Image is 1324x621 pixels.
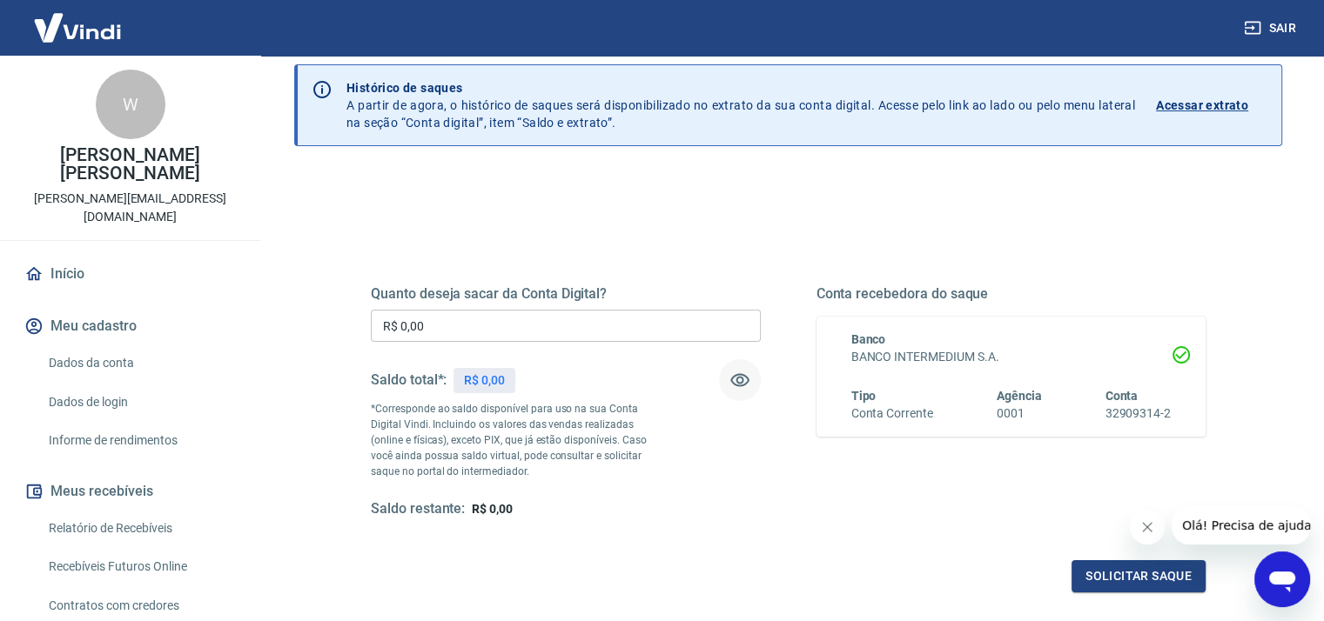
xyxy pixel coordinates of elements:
a: Dados de login [42,384,239,420]
p: Histórico de saques [346,79,1135,97]
img: Vindi [21,1,134,54]
p: *Corresponde ao saldo disponível para uso na sua Conta Digital Vindi. Incluindo os valores das ve... [371,401,663,479]
span: Agência [997,389,1042,403]
span: Olá! Precisa de ajuda? [10,12,146,26]
h6: Conta Corrente [851,404,933,423]
a: Dados da conta [42,345,239,381]
a: Informe de rendimentos [42,423,239,458]
p: R$ 0,00 [464,371,505,390]
span: R$ 0,00 [472,502,513,516]
a: Relatório de Recebíveis [42,511,239,546]
h5: Quanto deseja sacar da Conta Digital? [371,285,761,303]
button: Solicitar saque [1072,560,1206,592]
button: Sair [1240,12,1303,44]
span: Conta [1105,389,1138,403]
iframe: Mensagem da empresa [1172,506,1310,544]
h6: BANCO INTERMEDIUM S.A. [851,348,1172,366]
p: [PERSON_NAME] [PERSON_NAME] [14,146,246,183]
h6: 32909314-2 [1105,404,1171,423]
a: Recebíveis Futuros Online [42,549,239,584]
div: W [96,70,165,139]
iframe: Fechar mensagem [1130,510,1165,544]
h6: 0001 [997,404,1042,423]
h5: Saldo total*: [371,371,447,389]
button: Meu cadastro [21,307,239,345]
button: Meus recebíveis [21,472,239,511]
iframe: Botão para abrir a janela de mensagens [1254,551,1310,607]
span: Tipo [851,389,877,403]
h5: Saldo restante: [371,500,465,518]
a: Acessar extrato [1156,79,1267,131]
p: A partir de agora, o histórico de saques será disponibilizado no extrato da sua conta digital. Ac... [346,79,1135,131]
h5: Conta recebedora do saque [817,285,1206,303]
a: Início [21,255,239,293]
span: Banco [851,332,886,346]
p: Acessar extrato [1156,97,1248,114]
p: [PERSON_NAME][EMAIL_ADDRESS][DOMAIN_NAME] [14,190,246,226]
